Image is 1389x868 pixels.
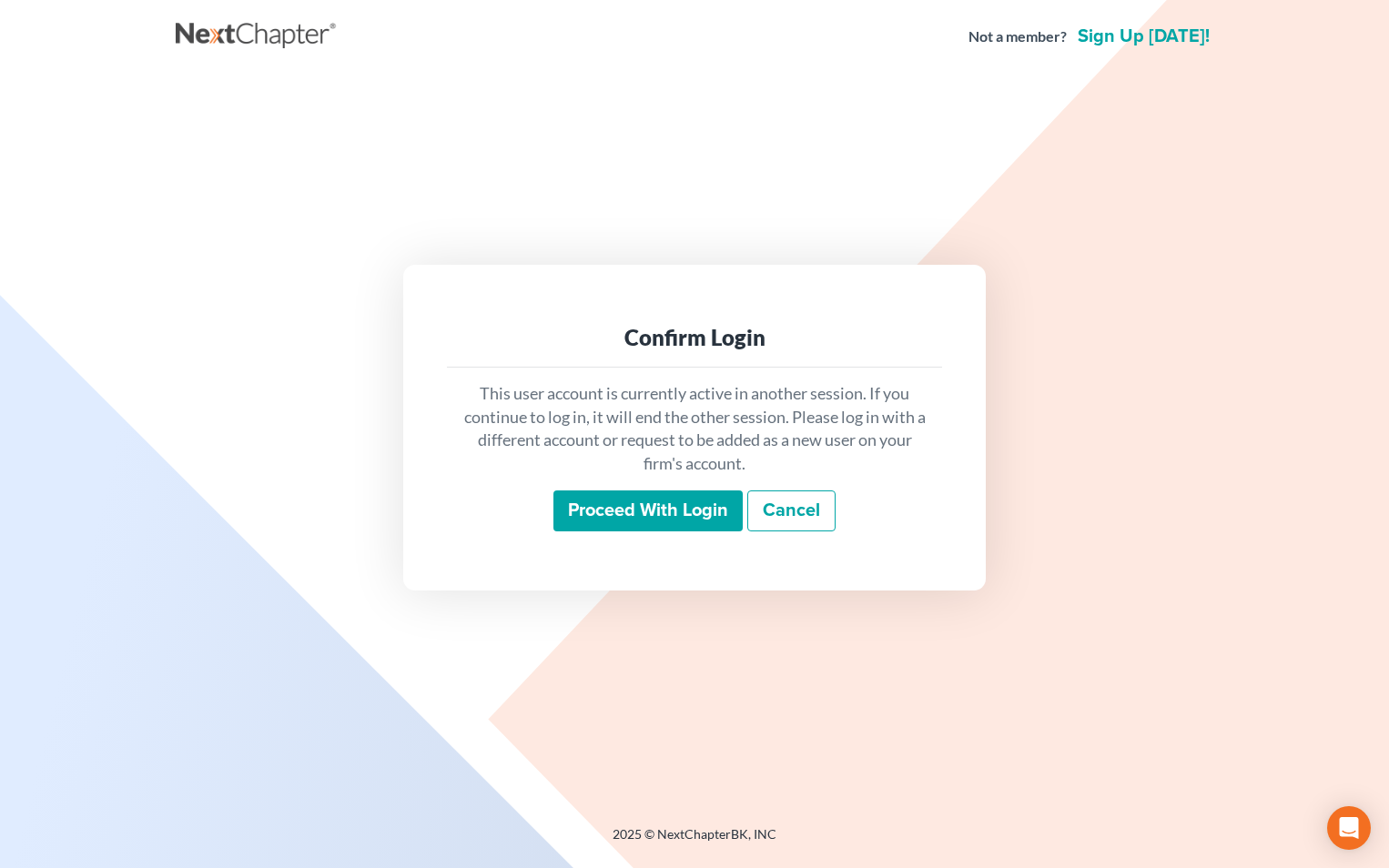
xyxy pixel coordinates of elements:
p: This user account is currently active in another session. If you continue to log in, it will end ... [461,382,928,476]
strong: Not a member? [968,26,1067,47]
input: Proceed with login [553,490,743,532]
a: Cancel [747,490,836,532]
div: Confirm Login [461,323,928,352]
div: Open Intercom Messenger [1327,806,1371,850]
div: 2025 © NextChapterBK, INC [176,825,1213,858]
a: Sign up [DATE]! [1074,27,1213,45]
